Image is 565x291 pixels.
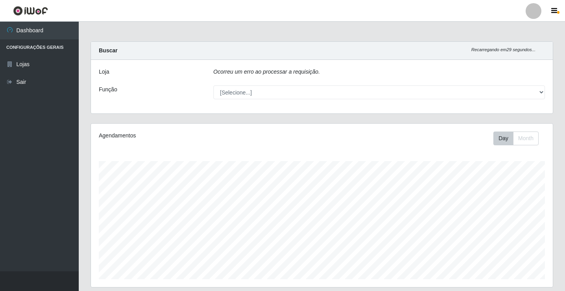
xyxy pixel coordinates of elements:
i: Ocorreu um erro ao processar a requisição. [213,69,320,75]
button: Month [513,132,539,145]
div: Agendamentos [99,132,278,140]
label: Loja [99,68,109,76]
button: Day [493,132,513,145]
strong: Buscar [99,47,117,54]
div: First group [493,132,539,145]
label: Função [99,85,117,94]
img: CoreUI Logo [13,6,48,16]
div: Toolbar with button groups [493,132,545,145]
i: Recarregando em 29 segundos... [471,47,535,52]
